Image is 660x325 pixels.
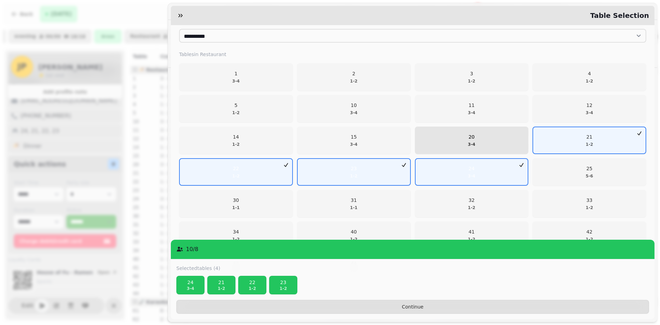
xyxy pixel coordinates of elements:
p: 1 - 2 [586,237,593,242]
p: 1 - 2 [468,78,475,84]
p: 1 - 1 [232,205,240,210]
button: 321-2 [415,190,529,217]
button: 301-1 [179,190,293,217]
button: 211-2 [532,127,646,154]
p: 3 - 4 [179,286,201,291]
button: 221-2 [179,158,293,186]
p: 1 - 2 [232,173,240,179]
p: 5 [232,102,240,109]
button: 243-4 [415,158,529,186]
p: 20 [468,133,475,140]
button: 41-2 [532,63,646,91]
label: Tables in Restaurant [179,51,646,58]
button: 221-2 [238,276,266,294]
button: 421-2 [532,221,646,249]
p: 4 [586,70,593,77]
label: Selected tables (4) [176,265,220,272]
button: 21-2 [297,63,411,91]
p: 21 [586,133,593,140]
button: 411-2 [415,221,529,249]
p: 1 - 2 [232,142,240,147]
p: 25 [586,165,593,172]
p: 1 - 1 [350,205,357,210]
button: 311-1 [297,190,411,217]
p: 21 [210,279,232,286]
p: 1 - 2 [586,142,593,147]
p: 3 - 4 [350,142,357,147]
p: 1 - 2 [241,286,263,291]
p: 34 [232,228,240,235]
span: Continue [182,304,643,309]
button: 123-4 [532,95,646,122]
p: 31 [350,197,357,204]
p: 1 - 2 [468,205,475,210]
button: 211-2 [207,276,235,294]
p: 3 - 4 [468,142,475,147]
p: 2 [350,70,357,77]
p: 1 - 2 [586,78,593,84]
button: 203-4 [415,127,529,154]
p: 3 - 4 [586,110,593,116]
p: 3 - 4 [350,110,357,116]
p: 32 [468,197,475,204]
button: 141-2 [179,127,293,154]
p: 30 [232,197,240,204]
p: 1 - 2 [232,237,240,242]
button: 103-4 [297,95,411,122]
button: 153-4 [297,127,411,154]
button: 231-2 [297,158,411,186]
p: 3 - 4 [468,110,475,116]
p: 3 - 4 [468,173,475,179]
button: 401-2 [297,221,411,249]
p: 12 [586,102,593,109]
button: 255-6 [532,158,646,186]
p: 1 [232,70,240,77]
p: 3 [468,70,475,77]
button: Continue [176,300,649,314]
button: 341-2 [179,221,293,249]
button: 113-4 [415,95,529,122]
button: 31-2 [415,63,529,91]
p: 1 - 2 [272,286,294,291]
button: 231-2 [269,276,297,294]
p: 1 - 2 [350,237,357,242]
button: 331-2 [532,190,646,217]
p: 42 [586,228,593,235]
p: 1 - 2 [210,286,232,291]
p: 23 [272,279,294,286]
p: 41 [468,228,475,235]
p: 1 - 2 [468,237,475,242]
button: 243-4 [176,276,205,294]
p: 1 - 2 [350,78,357,84]
p: 24 [179,279,201,286]
p: 22 [232,165,240,172]
p: 1 - 2 [350,173,357,179]
p: 22 [241,279,263,286]
p: 40 [350,228,357,235]
p: 10 [350,102,357,109]
p: 15 [350,133,357,140]
p: 1 - 2 [232,110,240,116]
p: 10 / 8 [186,245,198,253]
p: 23 [350,165,357,172]
p: 3 - 4 [232,78,240,84]
p: 14 [232,133,240,140]
button: 13-4 [179,63,293,91]
p: 11 [468,102,475,109]
p: 1 - 2 [586,205,593,210]
p: 5 - 6 [586,173,593,179]
p: 24 [468,165,475,172]
p: 33 [586,197,593,204]
button: 51-2 [179,95,293,122]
